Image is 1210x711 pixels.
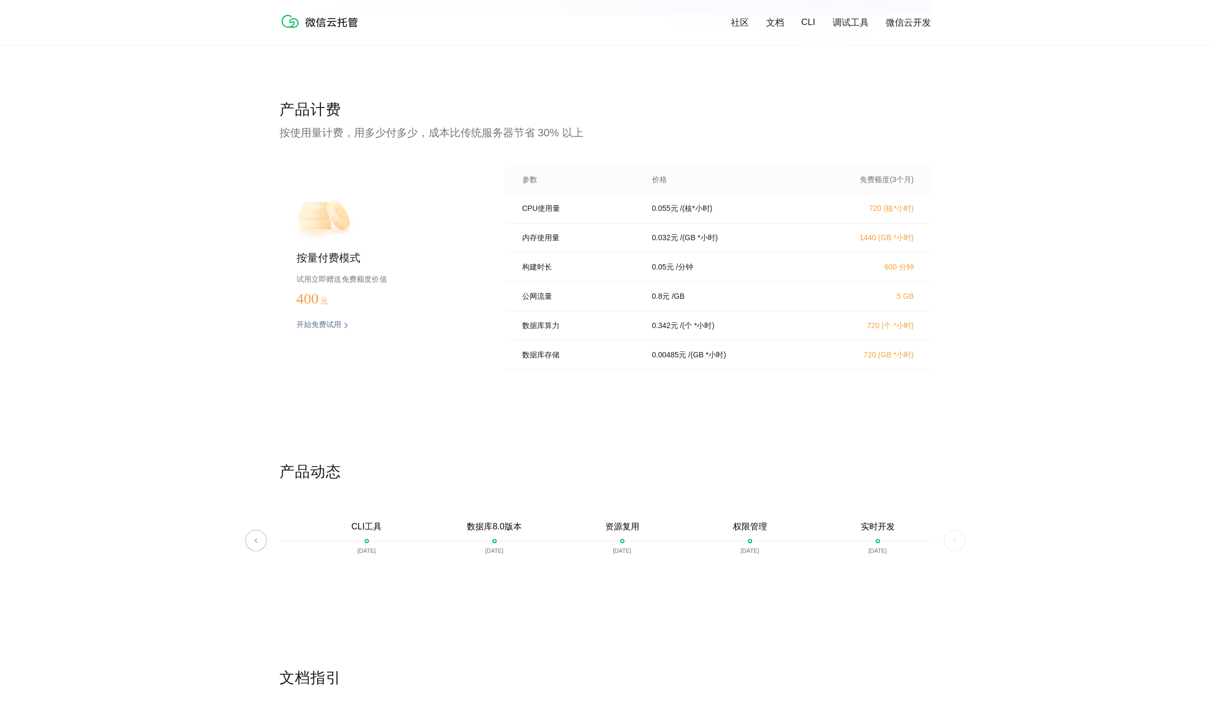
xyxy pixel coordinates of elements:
p: 0.00485 元 [652,350,687,360]
p: 0.05 元 [652,263,674,272]
p: / (GB *小时) [680,233,718,243]
p: [DATE] [357,547,376,554]
a: 调试工具 [833,17,869,29]
p: [DATE] [485,547,504,554]
p: / 分钟 [676,263,693,272]
p: [DATE] [740,547,759,554]
a: CLI [801,17,815,28]
p: 0.8 元 [652,292,670,301]
p: 数据库8.0版本 [467,521,521,533]
span: 元 [320,297,328,305]
p: 实时开发 [861,521,895,533]
p: 5 GB [820,292,914,300]
p: 600 分钟 [820,263,914,272]
p: 0.032 元 [652,233,678,243]
p: 试用立即赠送免费额度价值 [297,272,471,286]
p: [DATE] [613,547,631,554]
p: / (GB *小时) [688,350,726,360]
p: 720 (核*小时) [820,204,914,214]
p: 720 (GB *小时) [820,350,914,360]
p: 720 (个 *小时) [820,321,914,331]
p: 公网流量 [522,292,637,301]
p: 1440 (GB *小时) [820,233,914,243]
a: 微信云托管 [279,24,365,34]
p: 数据库存储 [522,350,637,360]
p: 价格 [652,175,667,185]
a: 文档 [766,17,784,29]
p: 0.342 元 [652,321,678,331]
p: / (核*小时) [680,204,713,214]
p: 参数 [522,175,637,185]
p: 0.055 元 [652,204,678,214]
p: 免费额度(3个月) [820,175,914,185]
p: 按量付费模式 [297,251,471,266]
a: 微信云开发 [886,17,931,29]
a: 社区 [731,17,749,29]
img: 微信云托管 [279,11,365,32]
p: CPU使用量 [522,204,637,214]
p: 文档指引 [279,668,931,689]
p: 产品动态 [279,462,931,483]
p: / GB [672,292,685,301]
p: 构建时长 [522,263,637,272]
p: 内存使用量 [522,233,637,243]
p: 400 [297,290,350,307]
p: 开始免费试用 [297,320,341,331]
p: CLI工具 [351,521,382,533]
p: 按使用量计费，用多少付多少，成本比传统服务器节省 30% 以上 [279,125,931,140]
p: 数据库算力 [522,321,637,331]
p: 产品计费 [279,100,931,121]
p: 资源复用 [605,521,639,533]
p: [DATE] [868,547,887,554]
p: 权限管理 [733,521,767,533]
p: / (个 *小时) [680,321,715,331]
